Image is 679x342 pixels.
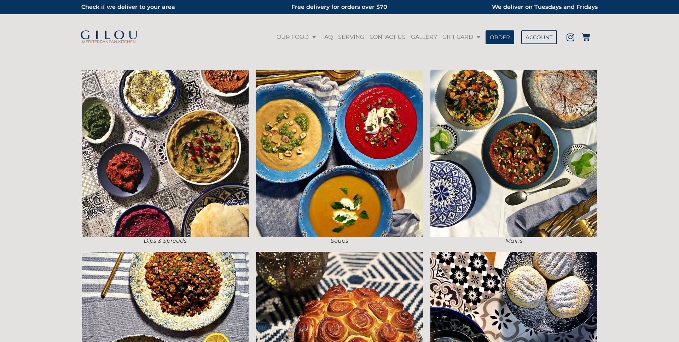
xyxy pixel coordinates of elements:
[256,70,423,237] img: Soups
[430,70,597,237] img: Mains
[319,29,335,45] a: FAQ
[81,237,249,245] figcaption: Dips & Spreads
[274,29,482,45] nav: Menu
[409,29,439,45] a: GALLERY
[526,35,553,40] span: ACCOUNT
[490,35,510,40] span: ORDER
[430,2,598,12] h2: We deliver on Tuesdays and Fridays
[336,29,366,45] a: SERVING
[486,30,514,44] a: ORDER
[256,2,423,12] h2: Free delivery for orders over $70
[80,30,138,40] img: Gilou Logo
[256,237,423,245] figcaption: Soups
[368,29,407,45] a: CONTACT US
[78,40,140,44] h2: MEDITERRANEAN KITCHEN
[81,4,175,10] a: Check if we deliver to your area
[521,30,557,44] a: ACCOUNT
[275,29,318,45] a: OUR FOOD
[430,237,598,245] figcaption: Mains
[82,70,249,237] img: Dips & Spreads
[441,29,482,45] a: GIFT CARD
